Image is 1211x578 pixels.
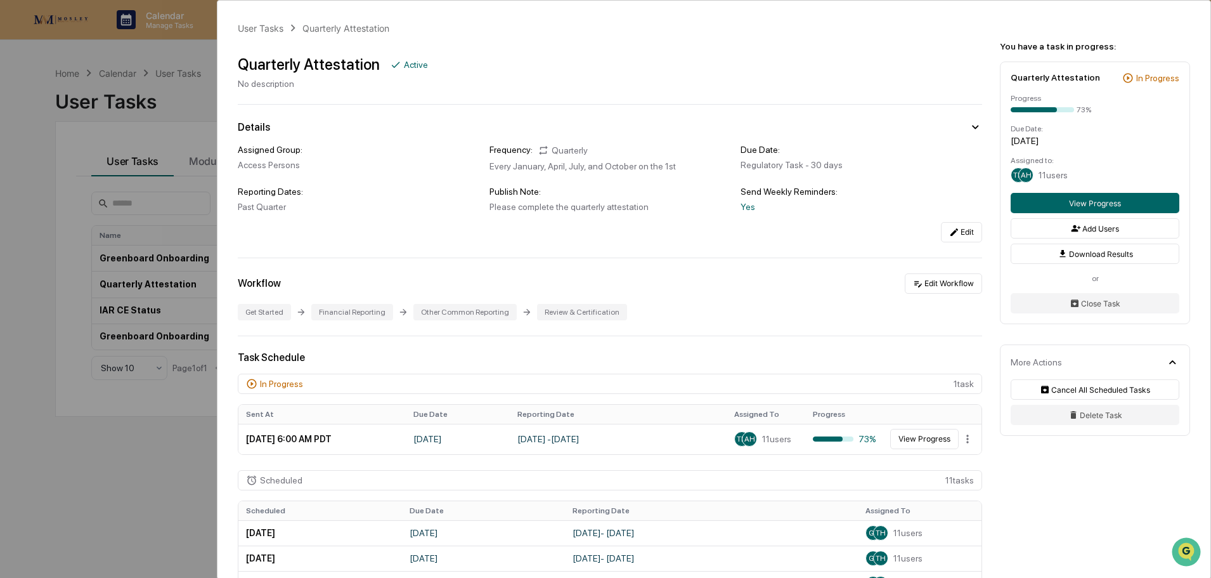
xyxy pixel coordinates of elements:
div: Past Quarter [238,202,479,212]
th: Scheduled [238,501,402,520]
span: GF [869,554,877,563]
td: [DATE] [238,520,402,546]
div: Access Persons [238,160,479,170]
button: Edit Workflow [905,273,982,294]
div: We're available if you need us! [43,110,160,120]
div: User Tasks [238,23,283,34]
td: [DATE] - [DATE] [510,424,727,454]
div: In Progress [1136,73,1179,83]
div: Quarterly Attestation [302,23,389,34]
button: Start new chat [216,101,231,116]
div: Due Date: [1011,124,1179,133]
a: 🖐️Preclearance [8,155,87,178]
div: Workflow [238,277,281,289]
td: [DATE] - [DATE] [565,520,858,546]
div: Send Weekly Reminders: [741,187,982,197]
a: 🗄️Attestations [87,155,162,178]
div: 🔎 [13,185,23,195]
div: Other Common Reporting [413,304,517,320]
div: No description [238,79,428,89]
td: [DATE] [402,546,566,571]
th: Reporting Date [510,405,727,424]
div: Publish Note: [489,187,731,197]
p: How can we help? [13,27,231,47]
button: Download Results [1011,244,1179,264]
div: 🖐️ [13,161,23,171]
div: Progress [1011,94,1179,103]
div: 11 task s [238,470,982,490]
span: 11 users [893,553,923,563]
button: Delete Task [1011,405,1179,425]
div: Yes [741,202,982,212]
a: 🔎Data Lookup [8,179,85,202]
td: [DATE] [402,520,566,546]
span: AH [744,435,755,443]
span: TM [1013,171,1024,180]
div: 🗄️ [92,161,102,171]
a: Powered byPylon [89,214,153,225]
td: [DATE] - [DATE] [565,546,858,571]
div: 1 task [238,374,982,394]
div: Quarterly Attestation [238,55,380,74]
span: 11 users [1039,170,1068,180]
div: Assigned to: [1011,156,1179,165]
button: Close Task [1011,293,1179,313]
div: or [1011,274,1179,283]
img: 1746055101610-c473b297-6a78-478c-a979-82029cc54cd1 [13,97,36,120]
iframe: Open customer support [1170,536,1205,570]
div: Every January, April, July, and October on the 1st [489,161,731,171]
th: Due Date [402,501,566,520]
th: Assigned To [727,405,805,424]
div: Task Schedule [238,351,982,364]
button: Cancel All Scheduled Tasks [1011,379,1179,400]
div: Quarterly [538,145,588,156]
div: Please complete the quarterly attestation [489,202,731,212]
span: TH [876,529,886,537]
th: Assigned To [858,501,981,520]
button: View Progress [890,429,959,449]
td: [DATE] [238,546,402,571]
th: Sent At [238,405,406,424]
div: Regulatory Task - 30 days [741,160,982,170]
div: Scheduled [260,475,302,485]
div: Financial Reporting [311,304,393,320]
button: Edit [941,222,982,242]
div: Get Started [238,304,291,320]
td: [DATE] 6:00 AM PDT [238,424,406,454]
button: Add Users [1011,218,1179,239]
span: Pylon [126,215,153,225]
span: GF [869,529,877,537]
span: TM [737,435,748,443]
div: Active [404,60,428,70]
span: Data Lookup [25,184,80,197]
div: [DATE] [1011,136,1179,146]
th: Reporting Date [565,501,858,520]
span: Attestations [105,160,157,173]
div: Start new chat [43,97,208,110]
div: Quarterly Attestation [1011,72,1100,82]
th: Due Date [406,405,510,424]
div: Reporting Dates: [238,187,479,197]
div: Assigned Group: [238,145,479,155]
th: Progress [805,405,884,424]
div: Details [238,121,270,133]
td: [DATE] [406,424,510,454]
span: 11 users [893,528,923,538]
span: 11 users [762,434,791,444]
span: AH [1021,171,1032,180]
span: TH [876,554,886,563]
div: In Progress [260,379,303,389]
div: Review & Certification [537,304,627,320]
span: Preclearance [25,160,82,173]
div: 73% [1077,105,1091,114]
div: 73% [813,434,876,444]
button: View Progress [1011,193,1179,213]
div: Frequency: [489,145,533,156]
div: Due Date: [741,145,982,155]
div: You have a task in progress: [1000,41,1190,51]
div: More Actions [1011,357,1062,367]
